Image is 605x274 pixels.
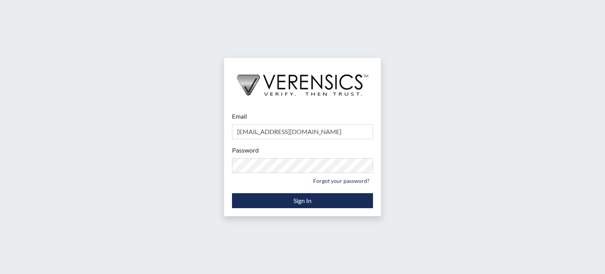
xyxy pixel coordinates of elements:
img: logo-wide-black.2aad4157.png [224,58,381,104]
label: Password [232,145,259,155]
input: Email [232,124,373,139]
button: Sign In [232,193,373,208]
label: Email [232,112,247,121]
a: Forgot your password? [310,175,373,187]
